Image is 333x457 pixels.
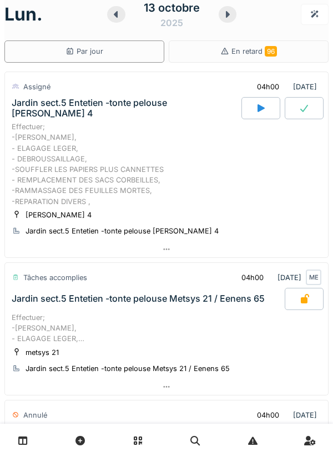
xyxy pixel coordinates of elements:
div: Jardin sect.5 Entetien -tonte pelouse Metsys 21 / Eenens 65 [12,293,265,304]
div: Effectuer; -[PERSON_NAME], - ELAGAGE LEGER, - DEBROUSSAILLAGE, -SOUFFLER LES PAPIERS PLUS CANNETT... [12,312,321,344]
div: metsys 21 [26,347,59,358]
div: 04h00 [257,82,279,92]
div: [PERSON_NAME] 4 [26,210,92,220]
div: 04h00 [241,272,264,283]
div: Tâches accomplies [23,272,87,283]
div: 2025 [160,16,183,29]
div: [DATE] [248,77,321,97]
div: ME [306,270,321,285]
div: [DATE] [248,405,321,425]
div: Par jour [65,46,103,57]
div: [DATE] [232,267,321,288]
div: Assigné [23,82,51,92]
div: Jardin sect.5 Entetien -tonte pelouse Metsys 21 / Eenens 65 [26,363,230,374]
div: Jardin sect.5 Entetien -tonte pelouse [PERSON_NAME] 4 [26,226,219,236]
div: 04h00 [257,410,279,420]
div: Jardin sect.5 Entetien -tonte pelouse [PERSON_NAME] 4 [12,98,239,119]
span: 96 [265,46,277,57]
div: Annulé [23,410,47,420]
h1: lun. [4,4,43,25]
span: En retard [231,47,277,55]
div: Effectuer; -[PERSON_NAME], - ELAGAGE LEGER, - DEBROUSSAILLAGE, -SOUFFLER LES PAPIERS PLUS CANNETT... [12,121,321,207]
